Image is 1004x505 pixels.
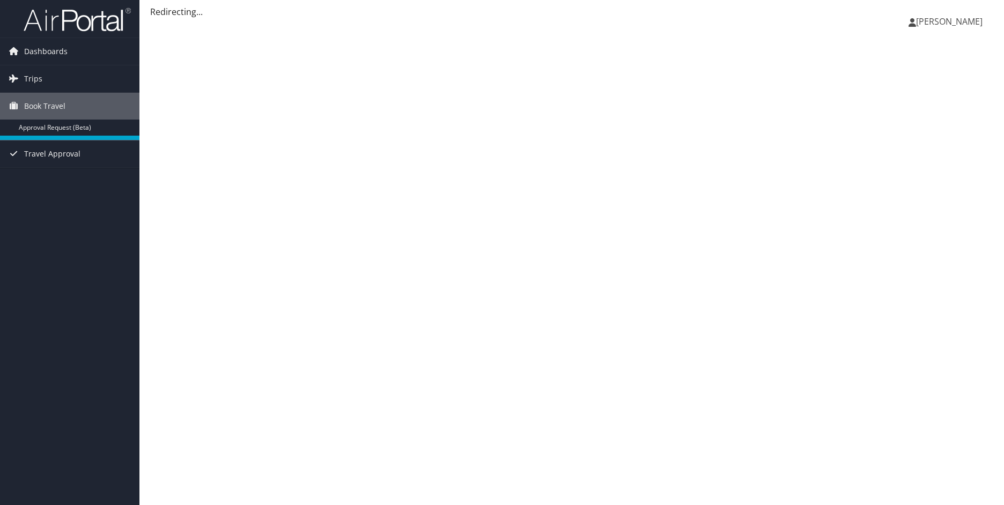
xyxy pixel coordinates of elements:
span: Travel Approval [24,140,80,167]
span: Book Travel [24,93,65,120]
a: [PERSON_NAME] [909,5,993,38]
span: Dashboards [24,38,68,65]
span: Trips [24,65,42,92]
img: airportal-logo.png [24,7,131,32]
span: [PERSON_NAME] [916,16,983,27]
div: Redirecting... [150,5,993,18]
